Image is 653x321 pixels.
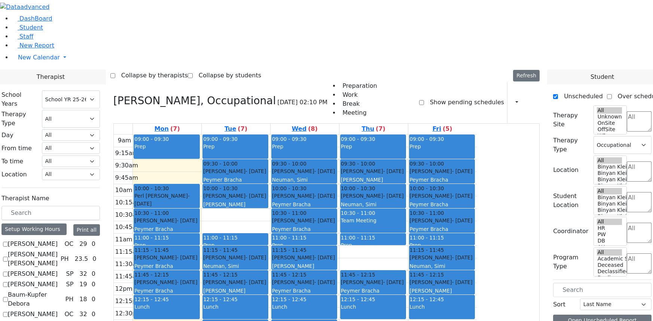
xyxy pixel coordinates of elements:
[627,253,652,274] textarea: Search
[90,240,97,249] div: 0
[78,280,88,289] div: 19
[341,278,405,286] div: [PERSON_NAME]
[597,201,622,207] option: Binyan Klein 4
[410,176,475,183] div: Peymer Bracha
[203,235,238,241] span: 11:00 - 11:15
[341,296,375,302] span: 12:15 - 12:45
[553,166,579,175] label: Location
[410,287,475,294] div: [PERSON_NAME]
[410,225,475,233] div: Peymer Bracha
[203,201,268,208] div: [PERSON_NAME]
[341,185,375,192] span: 10:00 - 10:30
[452,168,472,174] span: - [DATE]
[410,192,475,200] div: [PERSON_NAME]
[553,283,652,297] input: Search
[203,287,268,294] div: [PERSON_NAME]
[203,136,238,142] span: 09:00 - 09:30
[177,254,197,260] span: - [DATE]
[339,99,377,108] li: Break
[1,110,37,128] label: Therapy Type
[597,231,622,238] option: PW
[314,279,335,285] span: - [DATE]
[114,223,144,232] div: 10:45am
[553,192,589,210] label: Student Location
[203,167,268,175] div: [PERSON_NAME]
[627,161,652,182] textarea: Search
[410,271,444,278] span: 11:45 - 12:15
[8,250,58,268] label: [PERSON_NAME] [PERSON_NAME]
[177,217,197,223] span: - [DATE]
[134,185,169,192] span: 10:00 - 10:30
[452,279,472,285] span: - [DATE]
[238,124,247,133] label: (7)
[8,290,62,308] label: Baum-Kupfer Debora
[12,50,653,65] a: New Calendar
[597,238,622,244] option: DB
[553,300,565,309] label: Sort
[12,33,33,40] a: Staff
[535,96,540,108] div: Delete
[245,279,266,285] span: - [DATE]
[19,24,43,31] span: Student
[114,161,140,170] div: 9:30am
[134,303,199,311] div: Lunch
[134,217,199,224] div: [PERSON_NAME]
[272,296,306,302] span: 12:15 - 12:45
[410,296,444,302] span: 12:15 - 12:45
[19,15,52,22] span: DashBoard
[341,160,375,167] span: 09:30 - 10:00
[193,70,261,81] label: Collapse by students
[12,42,54,49] a: New Report
[341,287,405,294] div: Peymer Bracha
[12,24,43,31] a: Student
[341,201,405,208] div: Neuman, Simi
[528,96,532,109] div: Setup
[339,90,377,99] li: Work
[553,136,589,154] label: Therapy Type
[341,217,405,224] div: Team Meeting
[272,192,336,200] div: [PERSON_NAME]
[1,131,13,140] label: Day
[78,310,88,319] div: 32
[134,192,199,207] div: Perl [PERSON_NAME]
[591,72,614,81] span: Student
[290,124,319,134] a: August 27, 2025
[18,54,60,61] span: New Calendar
[78,269,88,278] div: 32
[90,269,97,278] div: 0
[114,149,140,158] div: 9:15am
[91,254,98,263] div: 0
[113,95,276,107] h3: [PERSON_NAME], Occupational
[410,209,444,217] span: 10:30 - 11:00
[134,143,199,150] div: Prep
[223,124,249,134] a: August 26, 2025
[78,240,88,249] div: 29
[8,280,58,289] label: [PERSON_NAME]
[597,275,622,281] option: Declines
[203,160,238,167] span: 09:30 - 10:00
[134,241,199,249] div: Prep
[272,303,336,311] div: Lunch
[203,185,238,192] span: 10:00 - 10:30
[203,262,268,270] div: Neuman, Simi
[134,287,199,294] div: Peymer Bracha
[341,303,405,311] div: Lunch
[37,72,65,81] span: Therapist
[513,70,540,81] button: Refresh
[452,193,472,199] span: - [DATE]
[314,168,335,174] span: - [DATE]
[597,207,622,213] option: Binyan Klein 3
[1,144,32,153] label: From time
[597,164,622,170] option: Binyan Klein 5
[114,186,134,195] div: 10am
[383,193,404,199] span: - [DATE]
[277,98,327,107] span: [DATE] 02:10 PM
[134,193,190,206] span: - [DATE]
[272,160,306,167] span: 09:30 - 10:00
[597,213,622,220] option: Binyan Klein 2
[134,235,169,241] span: 11:00 - 11:15
[410,201,475,208] div: Peymer Bracha
[341,136,375,142] span: 09:00 - 09:30
[553,253,589,271] label: Program Type
[63,269,76,278] div: SP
